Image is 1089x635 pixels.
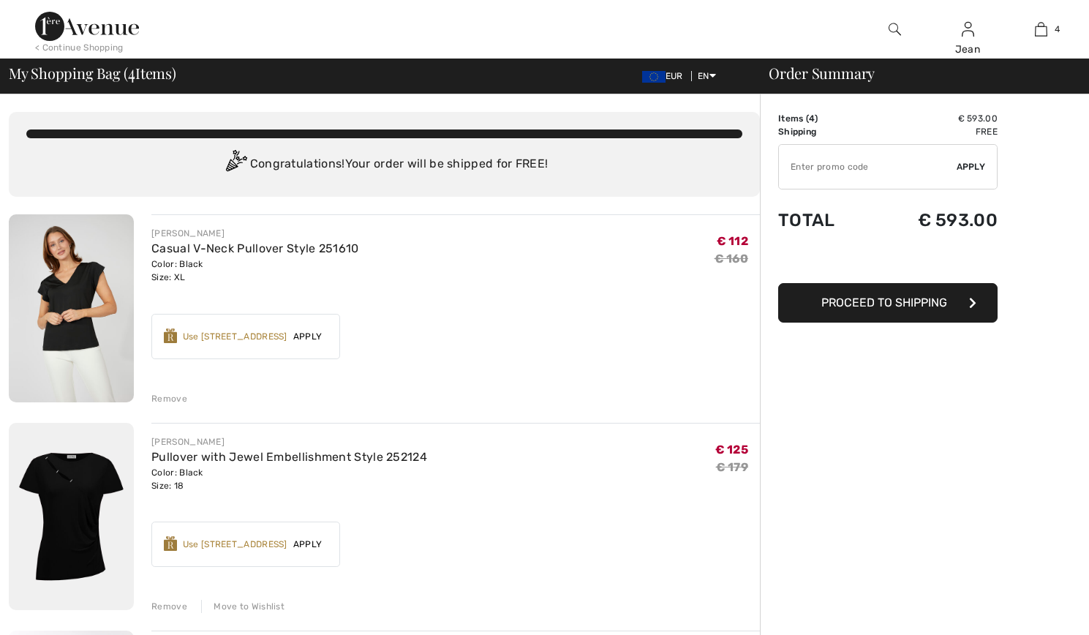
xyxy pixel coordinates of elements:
[151,450,427,464] a: Pullover with Jewel Embellishment Style 252124
[715,443,749,456] span: € 125
[9,423,134,610] img: Pullover with Jewel Embellishment Style 252124
[164,536,177,551] img: Reward-Logo.svg
[151,241,359,255] a: Casual V-Neck Pullover Style 251610
[779,145,957,189] input: Promo code
[151,392,187,405] div: Remove
[151,435,427,448] div: [PERSON_NAME]
[809,113,815,124] span: 4
[715,252,749,266] s: € 160
[9,214,134,402] img: Casual V-Neck Pullover Style 251610
[642,71,689,81] span: EUR
[183,538,287,551] div: Use [STREET_ADDRESS]
[778,283,998,323] button: Proceed to Shipping
[9,66,176,80] span: My Shopping Bag ( Items)
[128,62,135,81] span: 4
[932,42,1003,57] div: Jean
[183,330,287,343] div: Use [STREET_ADDRESS]
[751,66,1080,80] div: Order Summary
[287,330,328,343] span: Apply
[287,538,328,551] span: Apply
[642,71,666,83] img: Euro
[716,460,749,474] s: € 179
[1035,20,1047,38] img: My Bag
[151,600,187,613] div: Remove
[889,20,901,38] img: search the website
[778,195,869,245] td: Total
[201,600,285,613] div: Move to Wishlist
[698,71,716,81] span: EN
[778,245,998,278] iframe: PayPal
[26,150,742,179] div: Congratulations! Your order will be shipped for FREE!
[151,258,359,284] div: Color: Black Size: XL
[1005,20,1077,38] a: 4
[151,466,427,492] div: Color: Black Size: 18
[717,234,749,248] span: € 112
[35,12,139,41] img: 1ère Avenue
[869,125,998,138] td: Free
[1055,23,1060,36] span: 4
[957,160,986,173] span: Apply
[869,112,998,125] td: € 593.00
[821,296,947,309] span: Proceed to Shipping
[962,22,974,36] a: Sign In
[778,112,869,125] td: Items ( )
[164,328,177,343] img: Reward-Logo.svg
[221,150,250,179] img: Congratulation2.svg
[962,20,974,38] img: My Info
[869,195,998,245] td: € 593.00
[778,125,869,138] td: Shipping
[151,227,359,240] div: [PERSON_NAME]
[35,41,124,54] div: < Continue Shopping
